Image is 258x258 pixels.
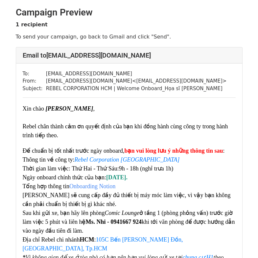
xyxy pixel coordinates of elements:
span: Thông tin về công ty: [23,156,75,163]
td: [EMAIL_ADDRESS][DOMAIN_NAME] < [EMAIL_ADDRESS][DOMAIN_NAME] > [46,77,227,85]
iframe: Chat Widget [225,226,258,258]
font: , [GEOGRAPHIC_DATA], Tp.HCM [23,236,183,252]
em: [PERSON_NAME] [45,105,93,112]
span: Sau khi gửi xe, bạn hãy lên phòng ở tầng 1 (phòng phỏng vấn) trước giờ làm việc 5 phút và liên hệ [23,210,233,225]
font: Xin chào [23,105,44,112]
span: Đồn [171,236,181,243]
em: Comic Loun [105,210,139,216]
font: Để chuẩn bị tốt nhất trước ngày onboard, : [23,147,225,154]
span: khi tới văn phòng để được hướng dẫn vào ngày đầu tiên đi làm. [23,219,235,234]
span: 105C [96,236,108,243]
span: Bến [110,236,121,243]
a: Onboarding Notion [69,183,115,190]
div: ​ [23,104,236,113]
span: [PERSON_NAME] [122,236,169,243]
a: Rebel Corporation [GEOGRAPHIC_DATA] [75,156,180,163]
td: REBEL CORPORATION HCM | Welcome Onboard_Họa sĩ [PERSON_NAME] [46,85,227,92]
font: 9h - 18h (nghỉ trưa 1h) [119,165,173,172]
span: Địa chỉ Rebel chi nhánh : [23,236,96,243]
strong: 667 924 [122,219,142,225]
font: Thời gian làm việc: Thứ Hai - Thứ Sáu: [23,165,119,172]
a: 105C Bến [PERSON_NAME] Đồn, [GEOGRAPHIC_DATA], Tp.HCM [23,238,183,251]
td: Subject: [23,85,46,92]
h2: Campaign Preview [16,7,243,18]
td: From: [23,77,46,85]
font: , [45,105,95,112]
strong: HCM [80,236,94,243]
td: [EMAIL_ADDRESS][DOMAIN_NAME] [46,70,227,78]
span: Ngày onboard chính thức của bạn: [23,174,128,181]
strong: Ms. Nhi - 0941 [85,219,122,225]
span: ge [134,210,139,216]
strong: [DATE]. [106,174,128,181]
span: Tổng hợp thông tin [23,183,116,190]
h4: Email to [EMAIL_ADDRESS][DOMAIN_NAME] [23,51,236,59]
font: Rebel chân thành cảm ơn quyết định của bạn khi đồng hành cùng công ty trong hành trình tiếp theo. [23,123,228,139]
p: To send your campaign, go back to Gmail and click "Send". [16,33,243,40]
font: bạn vui lòng lưu ý những thông tin sau [124,147,223,154]
strong: 1 recipient [16,21,48,28]
span: [PERSON_NAME] sẽ cung cấp đầy đủ thiết bị máy móc làm việc, vì vậy bạn không cần phải chuẩn bị th... [23,192,231,207]
td: To: [23,70,46,78]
